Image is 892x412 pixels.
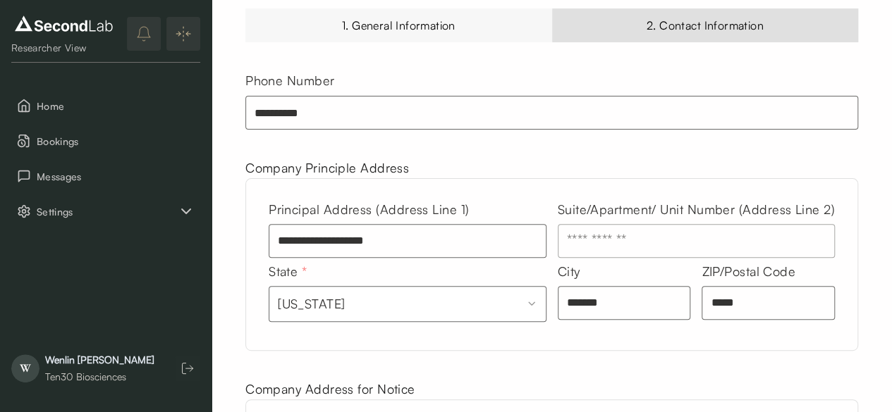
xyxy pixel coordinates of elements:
[37,204,178,219] span: Settings
[558,201,835,217] label: Suite/Apartment/ Unit Number (Address Line 2)
[11,13,116,35] img: logo
[11,126,200,156] button: Bookings
[11,161,200,191] button: Messages
[37,134,195,149] span: Bookings
[11,41,116,55] div: Researcher View
[166,17,200,51] button: Expand/Collapse sidebar
[552,8,859,42] div: 2. Contact Information
[11,196,200,226] button: Settings
[37,169,195,184] span: Messages
[269,201,469,217] label: Principal Address (Address Line 1)
[45,353,154,367] div: Wenlin [PERSON_NAME]
[45,370,154,384] div: Ten30 Biosciences
[558,263,580,279] label: City
[269,286,546,322] button: State
[245,8,552,42] div: 1. General Information
[11,354,39,382] span: W
[11,91,200,120] button: Home
[702,263,795,279] label: ZIP/Postal Code
[245,158,858,178] div: Company Principle Address
[175,356,200,381] button: Log out
[11,196,200,226] div: Settings sub items
[245,73,334,88] label: Phone Number
[127,17,161,51] button: notifications
[269,263,307,279] label: State
[37,99,195,113] span: Home
[245,379,858,399] div: Company Address for Notice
